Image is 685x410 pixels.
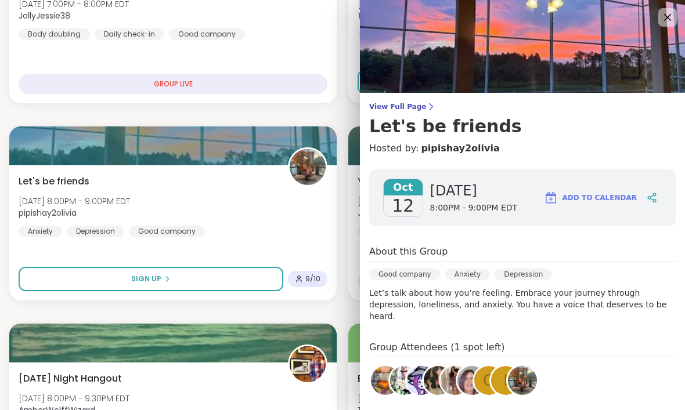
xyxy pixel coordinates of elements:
[358,70,625,94] button: Sign Up
[441,366,470,395] img: GabGirl412
[563,193,637,203] span: Add to Calendar
[358,195,468,207] span: [DATE] 8:00PM - 9:30PM EDT
[390,366,419,395] img: JollyJessie38
[95,28,164,40] div: Daily check-in
[19,393,129,404] span: [DATE] 8:00PM - 9:30PM EDT
[19,10,70,21] b: JollyJessie38
[489,364,522,397] a: i
[131,274,161,284] span: Sign Up
[439,364,471,397] a: GabGirl412
[422,364,455,397] a: SinnersWinSometimes
[424,366,453,395] img: SinnersWinSometimes
[290,346,326,382] img: AmberWolffWizard
[358,28,429,40] div: Body doubling
[457,366,486,395] img: danettemoore397
[369,102,676,137] a: View Full PageLet's be friends
[19,195,130,207] span: [DATE] 8:00PM - 9:00PM EDT
[539,184,642,212] button: Add to Calendar
[388,364,421,397] a: JollyJessie38
[19,372,122,386] span: [DATE] Night Hangout
[358,372,484,386] span: Body Doubling: Focus Time
[544,191,558,205] img: ShareWell Logomark
[473,364,505,397] a: g
[495,269,552,280] div: Depression
[169,28,245,40] div: Good company
[358,10,479,21] span: This session is Group-hosted
[369,102,676,111] span: View Full Page
[430,182,518,200] span: [DATE]
[358,207,424,219] b: JonathanListens
[358,271,620,291] div: Group Full
[369,269,441,280] div: Good company
[506,364,539,397] a: pipishay2olivia
[369,245,448,259] h4: About this Group
[369,116,676,137] h3: Let's be friends
[19,207,77,219] b: pipishay2olivia
[445,269,490,280] div: Anxiety
[369,287,676,322] p: Let’s talk about how you’re feeling. Embrace your journey through depression, loneliness, and anx...
[503,369,508,392] span: i
[129,226,205,237] div: Good company
[508,366,537,395] img: pipishay2olivia
[290,149,326,185] img: pipishay2olivia
[19,226,62,237] div: Anxiety
[430,202,518,214] span: 8:00PM - 9:00PM EDT
[19,267,283,291] button: Sign Up
[19,28,90,40] div: Body doubling
[19,74,327,94] div: GROUP LIVE
[405,364,438,397] a: Tiffanyaka
[305,274,320,284] span: 9 / 10
[483,369,495,392] span: g
[358,393,479,404] span: [DATE] 9:00PM - 10:00PM EDT
[67,226,124,237] div: Depression
[369,364,402,397] a: HeatherCM24
[369,340,676,357] h4: Group Attendees (1 spot left)
[392,195,414,216] span: 12
[456,364,488,397] a: danettemoore397
[19,175,89,188] span: Let's be friends
[358,175,495,188] span: You Are Not Alone With This™
[407,366,436,395] img: Tiffanyaka
[421,141,499,155] a: pipishay2olivia
[384,179,423,195] span: Oct
[358,226,401,237] div: Anxiety
[371,366,400,395] img: HeatherCM24
[369,141,676,155] h4: Hosted by:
